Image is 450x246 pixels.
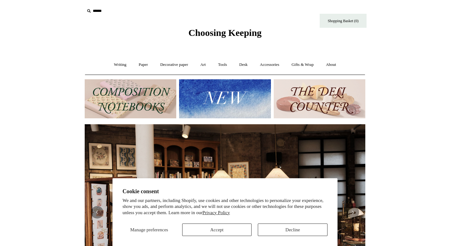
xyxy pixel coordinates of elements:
a: Paper [133,57,154,73]
a: Art [195,57,211,73]
a: Gifts & Wrap [286,57,319,73]
a: Accessories [254,57,285,73]
img: 202302 Composition ledgers.jpg__PID:69722ee6-fa44-49dd-a067-31375e5d54ec [85,79,176,118]
button: Decline [258,224,327,236]
a: Tools [212,57,233,73]
a: Choosing Keeping [188,32,262,37]
span: Manage preferences [130,227,168,232]
a: Privacy Policy [202,210,230,215]
button: Accept [182,224,252,236]
p: We and our partners, including Shopify, use cookies and other technologies to personalize your ex... [122,198,327,216]
a: Desk [234,57,253,73]
img: The Deli Counter [274,79,365,118]
button: Manage preferences [122,224,176,236]
span: Choosing Keeping [188,27,262,38]
a: About [320,57,342,73]
a: Writing [108,57,132,73]
img: New.jpg__PID:f73bdf93-380a-4a35-bcfe-7823039498e1 [179,79,271,118]
a: Decorative paper [155,57,194,73]
button: Next [347,206,359,219]
a: Shopping Basket (0) [320,14,367,28]
h2: Cookie consent [122,188,327,195]
button: Previous [91,206,103,219]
